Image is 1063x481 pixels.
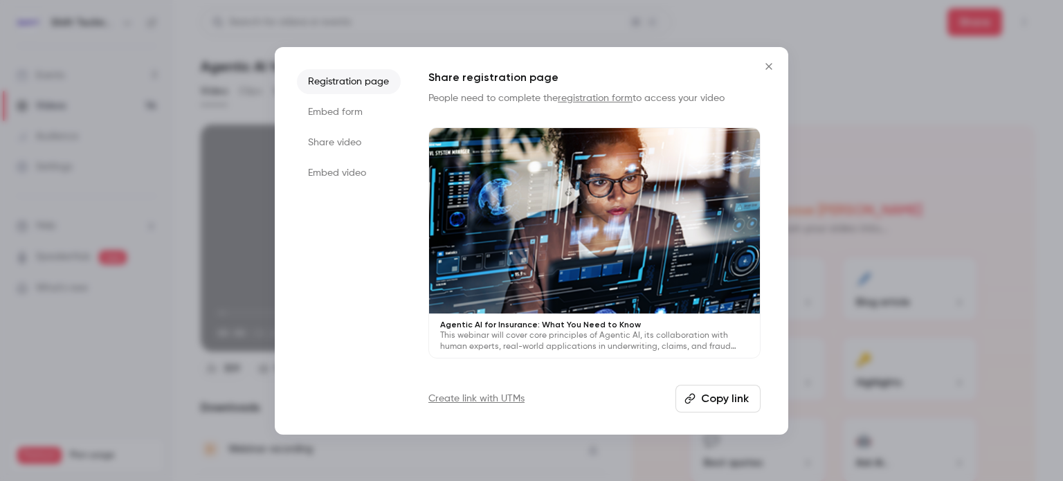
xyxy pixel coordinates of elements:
li: Embed video [297,161,401,185]
button: Close [755,53,783,80]
h1: Share registration page [428,69,761,86]
a: Agentic AI for Insurance: What You Need to KnowThis webinar will cover core principles of Agentic... [428,127,761,359]
button: Copy link [675,385,761,412]
p: This webinar will cover core principles of Agentic AI, its collaboration with human experts, real... [440,330,749,352]
a: Create link with UTMs [428,392,525,406]
p: People need to complete the to access your video [428,91,761,105]
a: registration form [558,93,633,103]
p: Agentic AI for Insurance: What You Need to Know [440,319,749,330]
li: Registration page [297,69,401,94]
li: Share video [297,130,401,155]
li: Embed form [297,100,401,125]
